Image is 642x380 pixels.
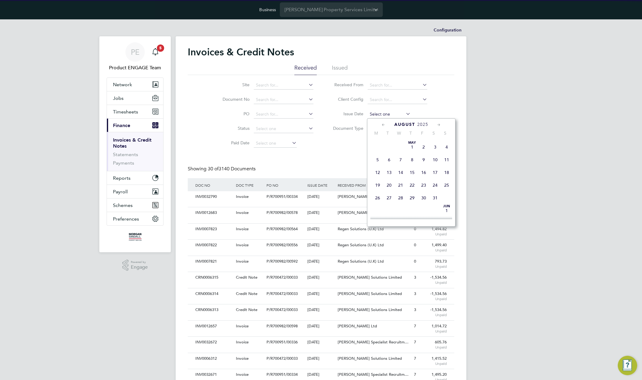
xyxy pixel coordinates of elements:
li: Configuration [434,24,462,36]
div: CRN0006314 [194,288,234,300]
span: August [394,122,415,127]
div: 1,499.40 [418,240,448,255]
span: Unpaid [419,296,447,301]
span: Unpaid [419,264,447,269]
input: Search for... [254,96,313,104]
span: [PERSON_NAME] Solutions Limited [338,291,402,296]
span: 7 [414,356,416,361]
span: 21 [395,179,406,191]
a: Invoices & Credit Notes [113,137,151,149]
span: 16 [418,167,429,178]
span: 5 [157,44,164,52]
div: [DATE] [306,240,336,251]
div: INV0007821 [194,256,234,267]
label: Document Type [329,126,363,131]
span: T [382,130,393,136]
span: 7 [395,154,406,165]
span: P/R700472/00033 [266,307,298,312]
span: Invoice [236,194,249,199]
div: -1,534.56 [418,288,448,304]
div: INV0012657 [194,321,234,332]
button: Schemes [107,198,163,212]
a: Payments [113,160,134,166]
span: 0 [414,259,416,264]
span: P/R700982/00556 [266,242,298,247]
input: Search for... [254,110,313,119]
span: 3140 Documents [208,166,256,172]
label: Site [215,82,250,87]
span: [PERSON_NAME] Specialist Recruitm… [338,372,409,377]
label: Document No [215,97,250,102]
span: Powered by [131,260,148,265]
span: 19 [372,179,383,191]
span: P/R700951/00336 [266,339,298,345]
div: 1,494.82 [418,224,448,239]
span: [PERSON_NAME] Specialist Recruitm… [338,339,409,345]
span: 1 [441,205,452,216]
span: S [439,130,451,136]
span: Invoice [236,259,249,264]
label: PO [215,111,250,116]
div: 1,415.52 [418,353,448,369]
span: 28 [395,192,406,204]
span: [PERSON_NAME] Solutions Limited [338,275,402,280]
span: [PERSON_NAME] Solutions Limited [338,307,402,312]
div: 793.73 [418,256,448,272]
span: 3 [414,291,416,296]
span: P/R700472/00033 [266,356,298,361]
label: Business [259,7,276,12]
div: Showing [188,166,257,172]
span: Engage [131,265,148,270]
span: Finance [113,123,130,128]
span: Invoice [236,372,249,377]
img: morgansindallpropertyservices-logo-retina.png [128,232,142,241]
span: 20 [383,179,395,191]
span: Unpaid [419,280,447,285]
span: P/R700982/00598 [266,323,298,329]
span: Jun [441,205,452,208]
span: Preferences [113,216,139,222]
button: Network [107,78,163,91]
span: 25 [441,179,452,191]
span: Unpaid [419,313,447,317]
div: CRN0006315 [194,272,234,283]
span: 30 [418,192,429,204]
span: Unpaid [419,329,447,334]
div: CRN0006313 [194,304,234,316]
span: P/R700982/00592 [266,259,298,264]
span: [PERSON_NAME] Ltd [338,210,377,215]
span: 24 [429,179,441,191]
a: Go to home page [107,232,164,241]
button: Engage Resource Center [618,356,637,375]
span: 1 [406,141,418,153]
div: [DATE] [306,272,336,283]
span: [PERSON_NAME] Specialist Recruitm… [338,194,409,199]
span: [PERSON_NAME] Solutions Limited [338,356,402,361]
span: 8 [406,154,418,165]
div: [DATE] [306,207,336,218]
div: 605.76 [418,337,448,352]
span: Product ENGAGE Team [107,64,164,71]
button: Payroll [107,185,163,198]
div: INV0032672 [194,337,234,348]
button: Preferences [107,212,163,225]
nav: Main navigation [99,36,171,252]
label: Issue Date [329,111,363,116]
div: 1,014.72 [418,321,448,336]
div: [DATE] [306,353,336,364]
div: [DATE] [306,256,336,267]
span: P/R700951/00334 [266,372,298,377]
button: Jobs [107,91,163,105]
div: INV0007822 [194,240,234,251]
span: 29 [406,192,418,204]
span: 26 [372,192,383,204]
span: 22 [406,179,418,191]
div: [DATE] [306,224,336,235]
span: 3 [414,307,416,312]
span: Invoice [236,242,249,247]
div: -1,534.56 [418,304,448,320]
span: Payroll [113,189,128,195]
input: Search for... [368,81,427,90]
div: DOC NO [194,178,234,192]
span: Jobs [113,95,124,101]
